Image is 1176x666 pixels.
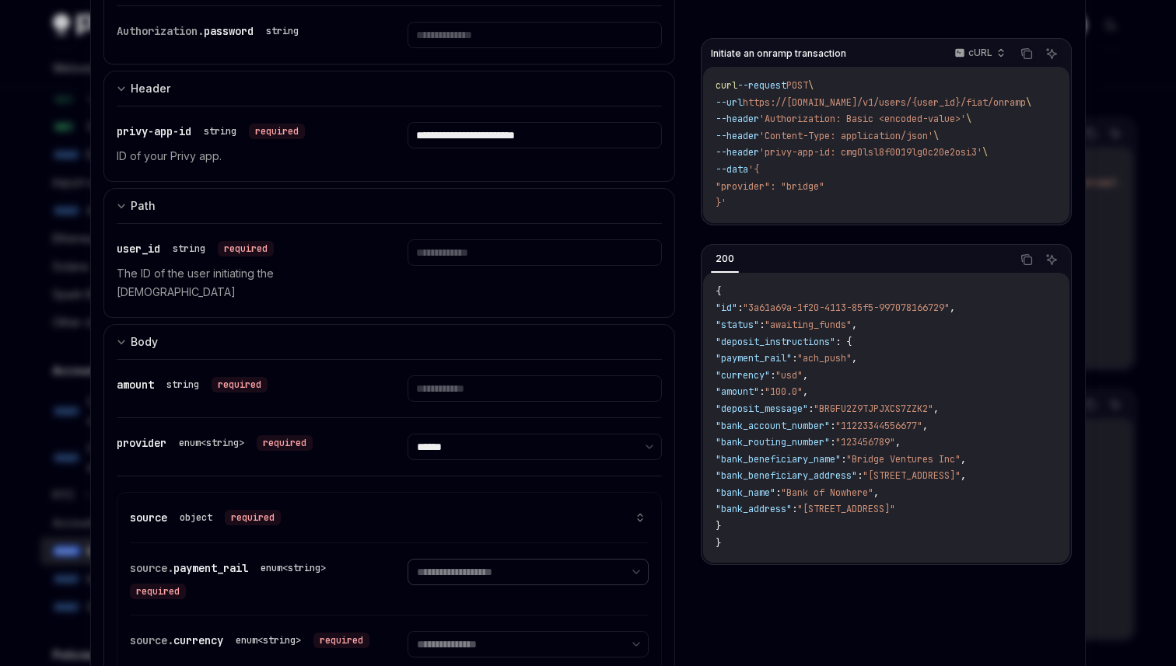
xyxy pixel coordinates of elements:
[765,319,852,331] span: "awaiting_funds"
[933,403,939,415] span: ,
[950,302,955,314] span: ,
[130,584,186,599] div: required
[212,377,268,392] div: required
[737,79,786,92] span: --request
[716,352,792,364] span: "payment_rail"
[711,47,846,60] span: Initiate an onramp transaction
[117,147,370,166] p: ID of your Privy app.
[1017,249,1037,270] button: Copy the contents from the code block
[103,188,675,223] button: expand input section
[716,420,830,432] span: "bank_account_number"
[249,124,305,139] div: required
[765,385,803,398] span: "100.0"
[225,510,281,525] div: required
[131,333,158,351] div: Body
[743,302,950,314] span: "3a61a69a-1f20-4113-85f5-997078166729"
[895,436,901,448] span: ,
[835,436,895,448] span: "123456789"
[803,385,808,398] span: ,
[117,242,160,256] span: user_id
[770,369,775,382] span: :
[103,324,675,359] button: expand input section
[173,633,223,647] span: currency
[716,163,748,176] span: --data
[716,403,808,415] span: "deposit_message"
[204,24,254,38] span: password
[130,631,369,650] div: source.currency
[117,24,204,38] span: Authorization.
[117,239,274,258] div: user_id
[808,79,814,92] span: \
[922,420,928,432] span: ,
[716,96,743,109] span: --url
[117,378,154,392] span: amount
[716,130,759,142] span: --header
[117,264,370,302] p: The ID of the user initiating the [DEMOGRAPHIC_DATA]
[716,197,726,209] span: }'
[759,113,966,125] span: 'Authorization: Basic <encoded-value>'
[716,453,841,466] span: "bank_beneficiary_name"
[716,113,759,125] span: --header
[737,302,743,314] span: :
[968,47,992,59] p: cURL
[218,241,274,256] div: required
[830,420,835,432] span: :
[130,561,173,575] span: source.
[716,79,737,92] span: curl
[117,124,191,138] span: privy-app-id
[716,302,737,314] span: "id"
[775,369,803,382] span: "usd"
[711,249,739,268] div: 200
[759,130,933,142] span: 'Content-Type: application/json'
[835,336,852,348] span: : {
[792,352,797,364] span: :
[835,420,922,432] span: "11223344556677"
[852,352,857,364] span: ,
[716,520,721,532] span: }
[1026,96,1031,109] span: \
[1017,44,1037,64] button: Copy the contents from the code block
[797,352,852,364] span: "ach_push"
[716,503,792,515] span: "bank_address"
[759,146,982,159] span: 'privy-app-id: cmg0lsl8f0019lg0c20e2osi3'
[797,503,895,515] span: "[STREET_ADDRESS]"
[173,561,248,575] span: payment_rail
[117,375,268,394] div: amount
[863,469,961,482] span: "[STREET_ADDRESS]"
[873,486,879,499] span: ,
[716,336,835,348] span: "deposit_instructions"
[830,436,835,448] span: :
[117,22,305,40] div: Authorization.password
[775,486,781,499] span: :
[1041,44,1062,64] button: Ask AI
[759,385,765,398] span: :
[131,197,156,215] div: Path
[841,453,846,466] span: :
[130,511,167,525] span: source
[313,633,369,648] div: required
[716,180,824,193] span: "provider": "bridge"
[117,436,166,450] span: provider
[716,385,759,398] span: "amount"
[803,369,808,382] span: ,
[792,503,797,515] span: :
[716,146,759,159] span: --header
[852,319,857,331] span: ,
[857,469,863,482] span: :
[117,434,313,452] div: provider
[743,96,1026,109] span: https://[DOMAIN_NAME]/v1/users/{user_id}/fiat/onramp
[716,469,857,482] span: "bank_beneficiary_address"
[946,40,1012,67] button: cURL
[716,486,775,499] span: "bank_name"
[982,146,988,159] span: \
[933,130,939,142] span: \
[130,559,370,599] div: source.payment_rail
[786,79,808,92] span: POST
[131,79,170,98] div: Header
[846,453,961,466] span: "Bridge Ventures Inc"
[257,435,313,451] div: required
[781,486,873,499] span: "Bank of Nowhere"
[961,469,966,482] span: ,
[716,369,770,382] span: "currency"
[716,537,721,549] span: }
